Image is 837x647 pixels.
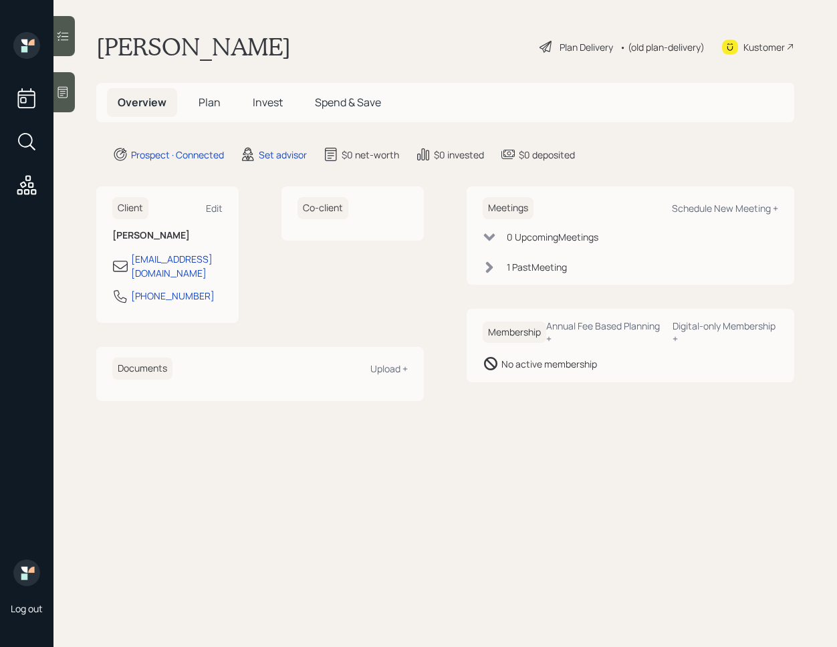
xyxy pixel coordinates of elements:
div: Upload + [370,362,408,375]
div: 0 Upcoming Meeting s [507,230,598,244]
h1: [PERSON_NAME] [96,32,291,61]
div: Schedule New Meeting + [672,202,778,215]
div: 1 Past Meeting [507,260,567,274]
span: Plan [199,95,221,110]
div: Digital-only Membership + [673,319,778,345]
div: $0 invested [434,148,484,162]
div: • (old plan-delivery) [620,40,705,54]
div: [PHONE_NUMBER] [131,289,215,303]
span: Spend & Save [315,95,381,110]
h6: [PERSON_NAME] [112,230,223,241]
div: Plan Delivery [560,40,613,54]
div: Set advisor [259,148,307,162]
div: [EMAIL_ADDRESS][DOMAIN_NAME] [131,252,223,280]
h6: Meetings [483,197,533,219]
div: Annual Fee Based Planning + [546,319,662,345]
div: Edit [206,202,223,215]
span: Invest [253,95,283,110]
h6: Membership [483,321,546,344]
div: Prospect · Connected [131,148,224,162]
div: $0 deposited [519,148,575,162]
div: No active membership [501,357,597,371]
div: Kustomer [743,40,785,54]
h6: Client [112,197,148,219]
div: $0 net-worth [342,148,399,162]
span: Overview [118,95,166,110]
div: Log out [11,602,43,615]
img: retirable_logo.png [13,559,40,586]
h6: Co-client [297,197,348,219]
h6: Documents [112,358,172,380]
